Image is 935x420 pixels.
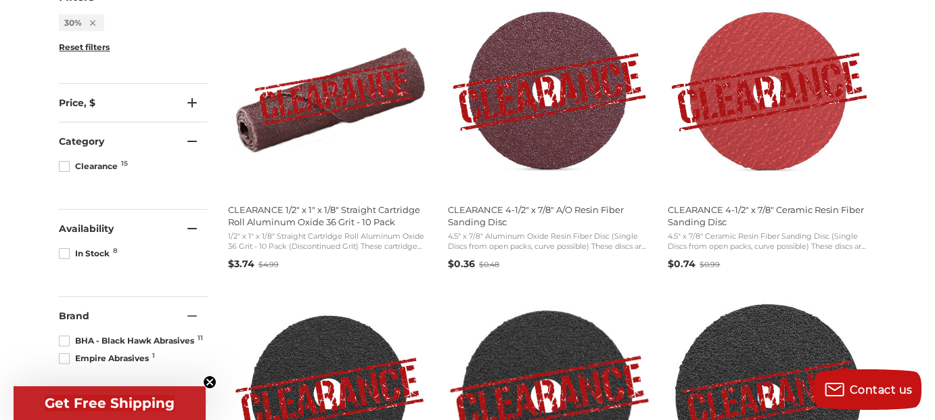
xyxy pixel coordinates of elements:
span: 30% [64,18,82,28]
div: Remove filter: 30% [82,18,95,28]
span: 1/2" x 1" x 1/8" Straight Cartridge Roll Aluminum Oxide 36 Grit - 10 Pack (Discontinued Grit) The... [228,231,431,252]
span: Contact us [850,383,913,396]
span: Price [59,97,95,109]
button: Close teaser [203,375,216,389]
li: Reset filters [59,42,208,52]
span: $4.99 [258,260,279,269]
span: BHA - Black Hawk Abrasives [59,335,198,347]
span: 11 [198,335,203,342]
span: Empire Abrasives [59,352,153,365]
span: 4.5" x 7/8" Ceramic Resin Fiber Sanding Disc (Single Discs from open packs, curve possible) These... [668,231,871,252]
span: $0.48 [479,260,499,269]
span: $0.74 [668,258,695,270]
span: CLEARANCE 1/2" x 1" x 1/8" Straight Cartridge Roll Aluminum Oxide 36 Grit - 10 Pack [228,204,431,228]
span: 4.5" x 7/8" Aluminum Oxide Resin Fiber Disc (Single Discs from open packs, curve possible) These ... [448,231,651,252]
span: Category [59,135,104,147]
span: $0.36 [448,258,475,270]
span: , $ [84,97,95,109]
span: 15 [121,160,128,167]
span: $3.74 [228,258,254,270]
span: In Stock [59,248,114,260]
span: Get Free Shipping [45,395,175,411]
span: Brand [59,310,89,322]
span: CLEARANCE 4-1/2" x 7/8" A/O Resin Fiber Sanding Disc [448,204,651,228]
button: Contact us [813,369,921,410]
div: Get Free ShippingClose teaser [14,386,206,420]
span: Reset filters [59,42,110,52]
span: CLEARANCE 4-1/2" x 7/8" Ceramic Resin Fiber Sanding Disc [668,204,871,228]
span: $0.99 [700,260,720,269]
span: 8 [113,248,118,254]
span: Clearance [59,160,122,172]
span: 1 [152,352,155,359]
span: Availability [59,223,114,235]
